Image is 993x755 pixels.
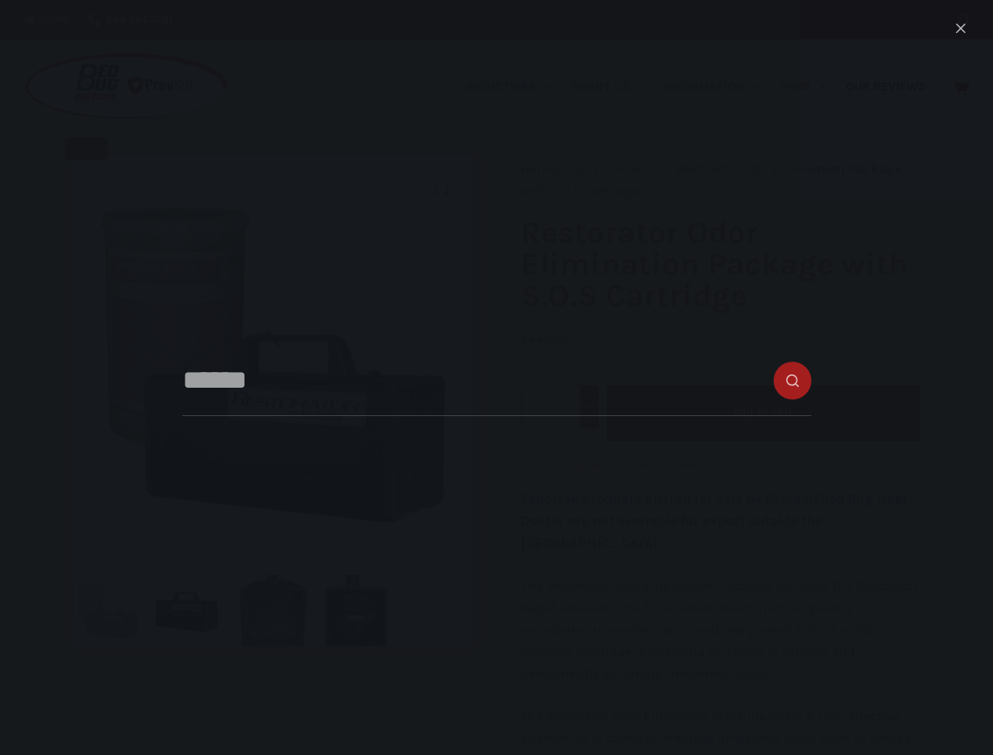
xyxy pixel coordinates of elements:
[561,39,654,134] a: About Us
[562,160,667,176] a: Odor Elimination
[958,14,969,26] button: Search
[13,6,60,53] button: Open LiveChat chat widget
[520,491,907,551] strong: Vaportek products offered for sale by Prevsol/Bed Bug Heat Doctor are not available for export ou...
[520,160,557,176] a: Home
[655,39,770,134] a: Information
[237,575,308,646] img: Restorator Odor Elimination Package with S.O.S Cartridge - Image 3
[520,459,531,483] span: 1
[614,457,697,473] a: (1customer review)
[320,575,391,646] img: Restorator Odor Elimination Package with S.O.S Cartridge - Image 4
[426,173,458,204] a: View full-screen image gallery
[520,385,599,429] input: Product quantity
[520,459,605,470] div: Rated 5.00 out of 5
[73,575,144,646] img: Restorator Rapid Release Odor Eliminator and Smoke Odor Solution Cartridge
[520,217,920,311] h1: Restorator Odor Elimination Package with S.O.S Cartridge
[456,39,936,134] nav: Primary
[520,574,920,684] p: The Restorator Odor Elimination Package includes the Restorator Rapid-Release Odor Elimination Ma...
[520,157,920,201] nav: Breadcrumb
[156,575,226,646] img: Restorator Odor Elimination Package with S.O.S Cartridge - Image 2
[64,138,108,160] span: SALE
[770,39,836,134] a: Shop
[572,332,615,344] bdi: 483.00
[572,332,579,344] span: $
[836,39,936,134] a: Our Reviews
[520,459,605,543] span: Rated out of 5 based on customer rating
[520,330,568,346] bdi: 449.00
[456,39,561,134] a: Industries
[607,385,920,441] button: Add to cart
[520,330,528,346] span: $
[617,459,620,470] span: 1
[24,52,230,122] img: Prevsol/Bed Bug Heat Doctor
